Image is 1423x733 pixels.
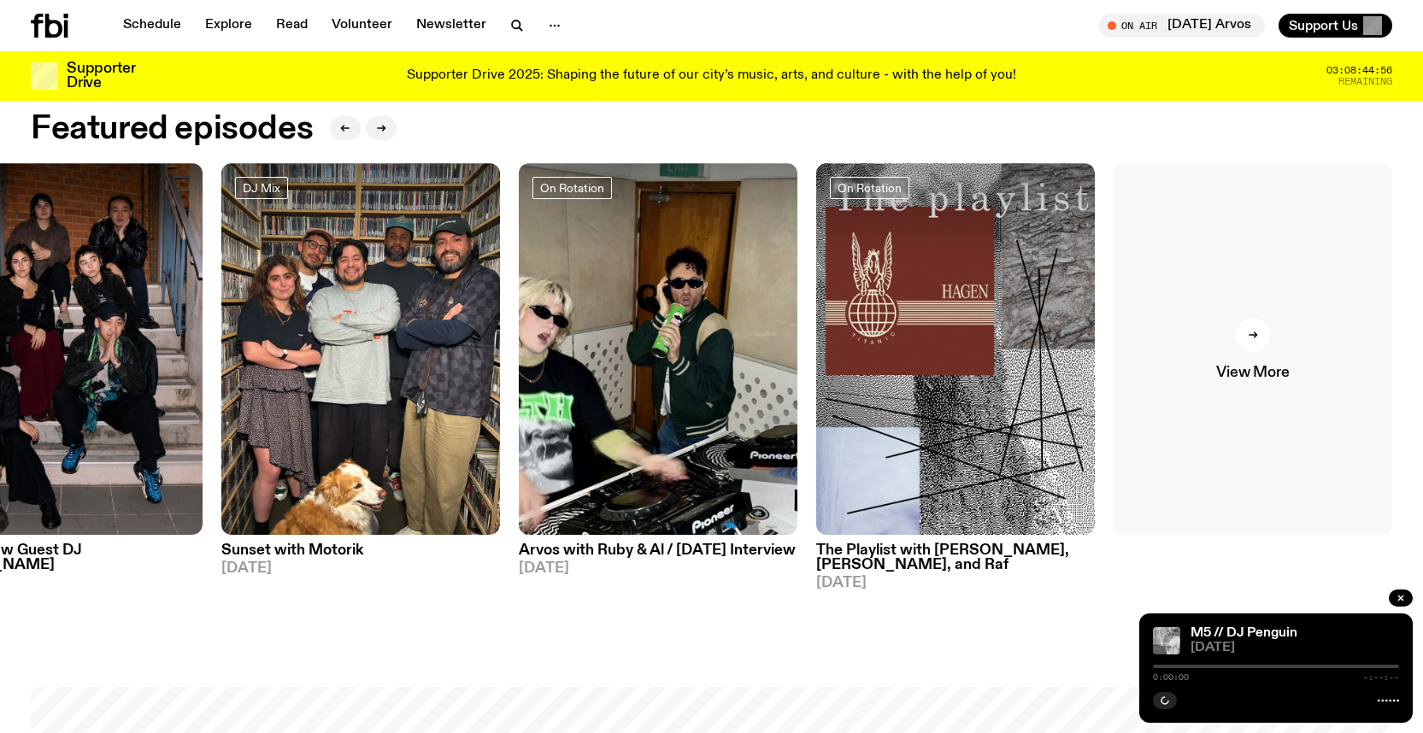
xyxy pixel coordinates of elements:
p: Supporter Drive 2025: Shaping the future of our city’s music, arts, and culture - with the help o... [407,68,1016,84]
span: -:--:-- [1363,673,1399,682]
a: On Rotation [532,177,612,199]
a: Newsletter [406,14,497,38]
span: 0:00:00 [1153,673,1189,682]
a: The Playlist with [PERSON_NAME], [PERSON_NAME], and Raf[DATE] [816,535,1095,590]
span: [DATE] [816,576,1095,590]
span: DJ Mix [243,182,280,195]
a: Explore [195,14,262,38]
h3: The Playlist with [PERSON_NAME], [PERSON_NAME], and Raf [816,543,1095,572]
img: Ruby wears a Collarbones t shirt and pretends to play the DJ decks, Al sings into a pringles can.... [519,163,797,535]
span: 03:08:44:56 [1326,66,1392,75]
h3: Supporter Drive [67,62,135,91]
h3: Sunset with Motorik [221,543,500,558]
h2: Featured episodes [31,114,313,144]
span: [DATE] [519,561,797,576]
a: Sunset with Motorik[DATE] [221,535,500,576]
button: Support Us [1279,14,1392,38]
span: On Rotation [540,182,604,195]
span: On Rotation [838,182,902,195]
a: DJ Mix [235,177,288,199]
a: Arvos with Ruby & Al / [DATE] Interview[DATE] [519,535,797,576]
a: View More [1114,163,1392,535]
span: Remaining [1338,77,1392,86]
span: Support Us [1289,18,1358,33]
span: [DATE] [221,561,500,576]
a: M5 // DJ Penguin [1191,626,1297,640]
button: On Air[DATE] Arvos [1099,14,1265,38]
a: Schedule [113,14,191,38]
h3: Arvos with Ruby & Al / [DATE] Interview [519,543,797,558]
span: [DATE] [1191,642,1399,654]
a: On Rotation [830,177,909,199]
a: Read [266,14,318,38]
a: Volunteer [321,14,403,38]
span: View More [1216,366,1289,380]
